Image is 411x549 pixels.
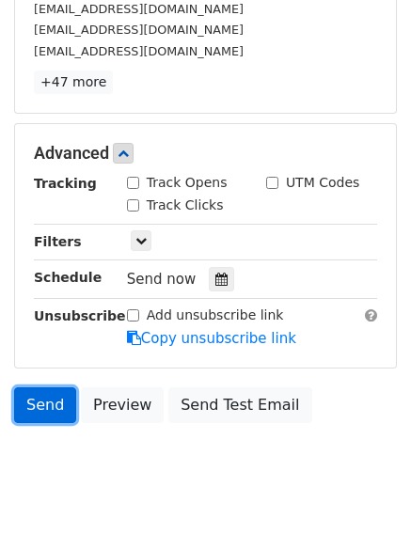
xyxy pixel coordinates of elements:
[147,173,228,193] label: Track Opens
[34,23,244,37] small: [EMAIL_ADDRESS][DOMAIN_NAME]
[34,44,244,58] small: [EMAIL_ADDRESS][DOMAIN_NAME]
[168,387,311,423] a: Send Test Email
[317,459,411,549] iframe: Chat Widget
[34,176,97,191] strong: Tracking
[34,143,377,164] h5: Advanced
[34,270,102,285] strong: Schedule
[81,387,164,423] a: Preview
[147,196,224,215] label: Track Clicks
[34,234,82,249] strong: Filters
[34,308,126,323] strong: Unsubscribe
[127,271,197,288] span: Send now
[286,173,359,193] label: UTM Codes
[14,387,76,423] a: Send
[147,306,284,325] label: Add unsubscribe link
[34,71,113,94] a: +47 more
[34,2,244,16] small: [EMAIL_ADDRESS][DOMAIN_NAME]
[127,330,296,347] a: Copy unsubscribe link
